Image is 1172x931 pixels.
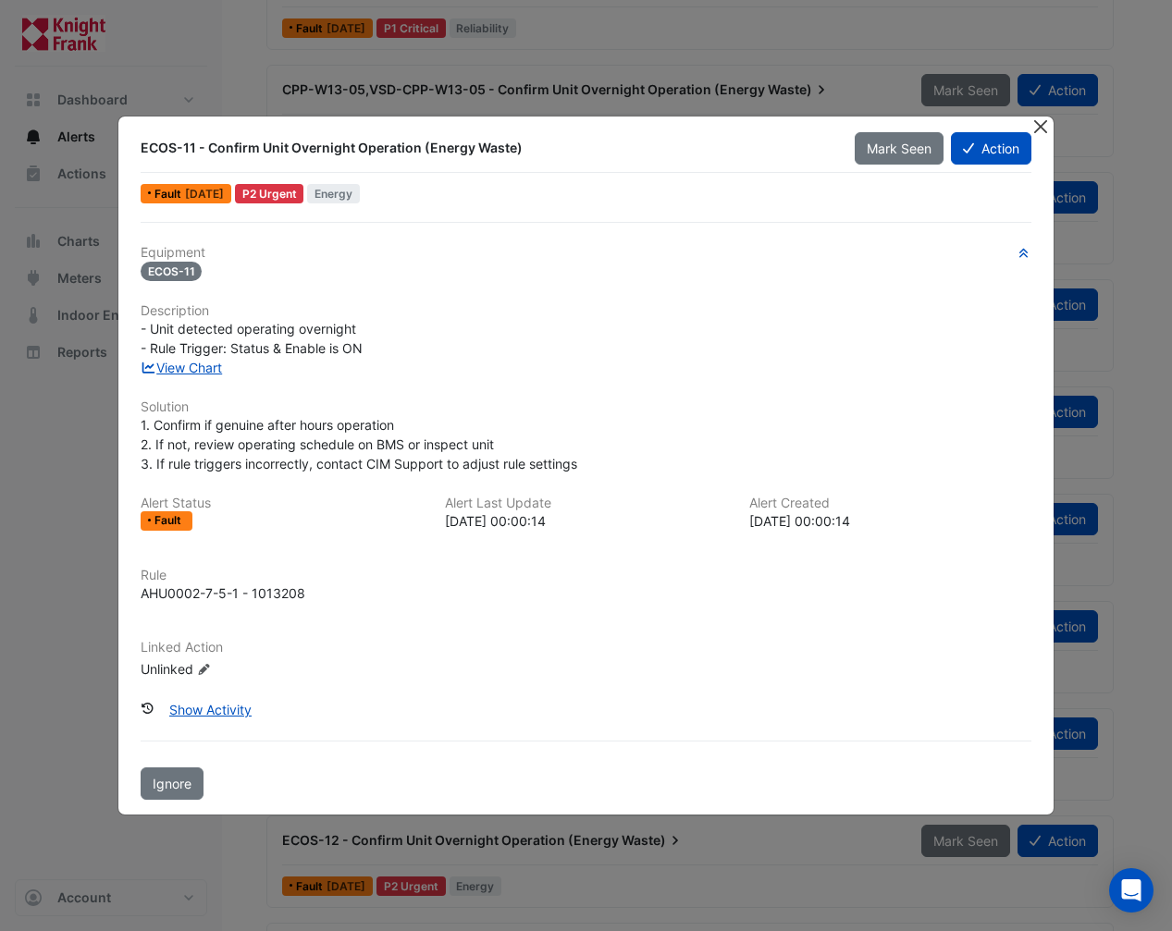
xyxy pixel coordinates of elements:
span: - Unit detected operating overnight - Rule Trigger: Status & Enable is ON [141,321,363,356]
h6: Rule [141,568,1032,583]
h6: Equipment [141,245,1032,261]
div: Open Intercom Messenger [1109,868,1153,913]
button: Action [951,132,1031,165]
span: ECOS-11 [141,262,203,281]
button: Show Activity [157,693,264,726]
button: Ignore [141,767,204,800]
a: View Chart [141,360,223,375]
div: AHU0002-7-5-1 - 1013208 [141,583,305,603]
span: Energy [307,184,360,203]
div: P2 Urgent [235,184,304,203]
div: Unlinked [141,658,363,678]
div: [DATE] 00:00:14 [749,511,1031,531]
div: ECOS-11 - Confirm Unit Overnight Operation (Energy Waste) [141,139,833,157]
span: 1. Confirm if genuine after hours operation 2. If not, review operating schedule on BMS or inspec... [141,417,577,472]
button: Close [1030,116,1050,136]
span: Tue 09-Sep-2025 00:00 BST [185,187,224,201]
span: Ignore [153,776,191,791]
fa-icon: Edit Linked Action [197,662,211,676]
h6: Alert Created [749,496,1031,511]
h6: Alert Last Update [445,496,727,511]
span: Fault [154,515,185,526]
h6: Linked Action [141,640,1032,655]
button: Mark Seen [855,132,944,165]
div: [DATE] 00:00:14 [445,511,727,531]
h6: Description [141,303,1032,319]
span: Fault [154,189,185,200]
h6: Solution [141,399,1032,415]
span: Mark Seen [867,141,931,156]
h6: Alert Status [141,496,423,511]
